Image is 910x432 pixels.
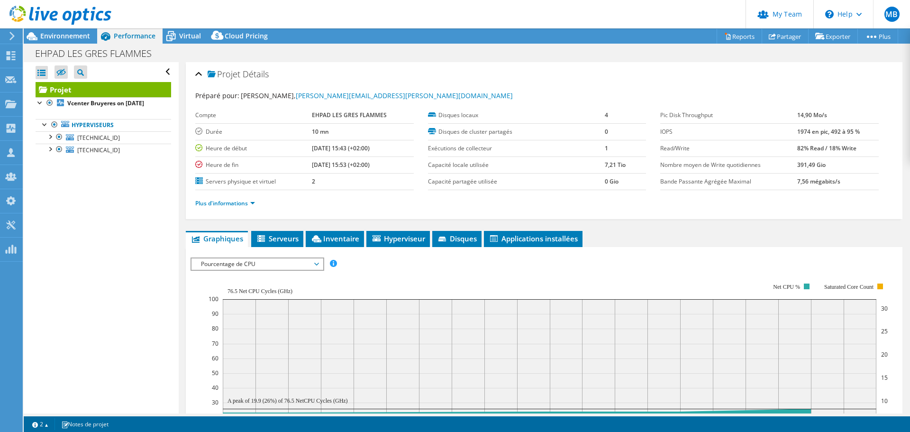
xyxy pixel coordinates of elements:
label: Compte [195,110,311,120]
span: Hyperviseur [371,234,425,243]
b: 391,49 Gio [797,161,826,169]
b: 1974 en pic, 492 à 95 % [797,128,860,136]
span: Applications installées [489,234,578,243]
span: Serveurs [256,234,299,243]
text: 40 [212,384,218,392]
text: Net CPU % [773,284,801,290]
label: Nombre moyen de Write quotidiennes [660,160,797,170]
b: 14,90 Mo/s [797,111,827,119]
text: 30 [212,398,218,406]
text: A peak of 19.9 (26%) of 76.5 NetCPU Cycles (GHz) [227,397,348,404]
text: 20 [881,350,888,358]
b: 0 Gio [605,177,619,185]
label: Durée [195,127,311,137]
label: Bande Passante Agrégée Maximal [660,177,797,186]
a: [TECHNICAL_ID] [36,144,171,156]
svg: \n [825,10,834,18]
a: [TECHNICAL_ID] [36,131,171,144]
b: 2 [312,177,315,185]
text: 30 [881,304,888,313]
text: 50 [212,369,218,377]
a: Reports [717,29,762,44]
a: Projet [36,82,171,97]
b: 7,21 Tio [605,161,626,169]
span: [TECHNICAL_ID] [77,134,120,142]
a: Plus d'informations [195,199,255,207]
h1: EHPAD LES GRES FLAMMES [31,48,166,59]
a: Plus [857,29,898,44]
span: Graphiques [191,234,243,243]
text: 70 [212,340,218,348]
text: 15 [881,374,888,382]
a: Partager [762,29,809,44]
b: [DATE] 15:53 (+02:00) [312,161,370,169]
a: Vcenter Bruyeres on [DATE] [36,97,171,110]
text: 10 [881,397,888,405]
span: MB [884,7,900,22]
b: 10 mn [312,128,329,136]
text: Saturated Core Count [824,284,874,290]
text: 100 [209,295,218,303]
b: 0 [605,128,608,136]
b: 4 [605,111,608,119]
label: Disques locaux [428,110,605,120]
a: Hyperviseurs [36,119,171,131]
span: Inventaire [310,234,359,243]
span: Environnement [40,31,90,40]
text: 60 [212,354,218,362]
text: 25 [881,327,888,335]
a: 2 [26,418,55,430]
span: [PERSON_NAME], [241,91,513,100]
text: 80 [212,324,218,332]
label: Heure de début [195,144,311,153]
span: Cloud Pricing [225,31,268,40]
b: 82% Read / 18% Write [797,144,856,152]
a: Exporter [808,29,858,44]
label: IOPS [660,127,797,137]
label: Préparé pour: [195,91,239,100]
text: 76.5 Net CPU Cycles (GHz) [227,288,292,294]
b: 7,56 mégabits/s [797,177,840,185]
span: Détails [243,68,269,80]
span: Projet [208,70,240,79]
span: Pourcentage de CPU [196,258,318,270]
b: 1 [605,144,608,152]
label: Exécutions de collecteur [428,144,605,153]
span: Virtual [179,31,201,40]
label: Capacité partagée utilisée [428,177,605,186]
label: Capacité locale utilisée [428,160,605,170]
label: Servers physique et virtuel [195,177,311,186]
span: [TECHNICAL_ID] [77,146,120,154]
a: Notes de projet [55,418,115,430]
label: Read/Write [660,144,797,153]
text: 90 [212,310,218,318]
span: Disques [437,234,477,243]
a: [PERSON_NAME][EMAIL_ADDRESS][PERSON_NAME][DOMAIN_NAME] [296,91,513,100]
label: Disques de cluster partagés [428,127,605,137]
b: Vcenter Bruyeres on [DATE] [67,99,144,107]
b: [DATE] 15:43 (+02:00) [312,144,370,152]
label: Pic Disk Throughput [660,110,797,120]
span: Performance [114,31,155,40]
b: EHPAD LES GRES FLAMMES [312,111,387,119]
label: Heure de fin [195,160,311,170]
